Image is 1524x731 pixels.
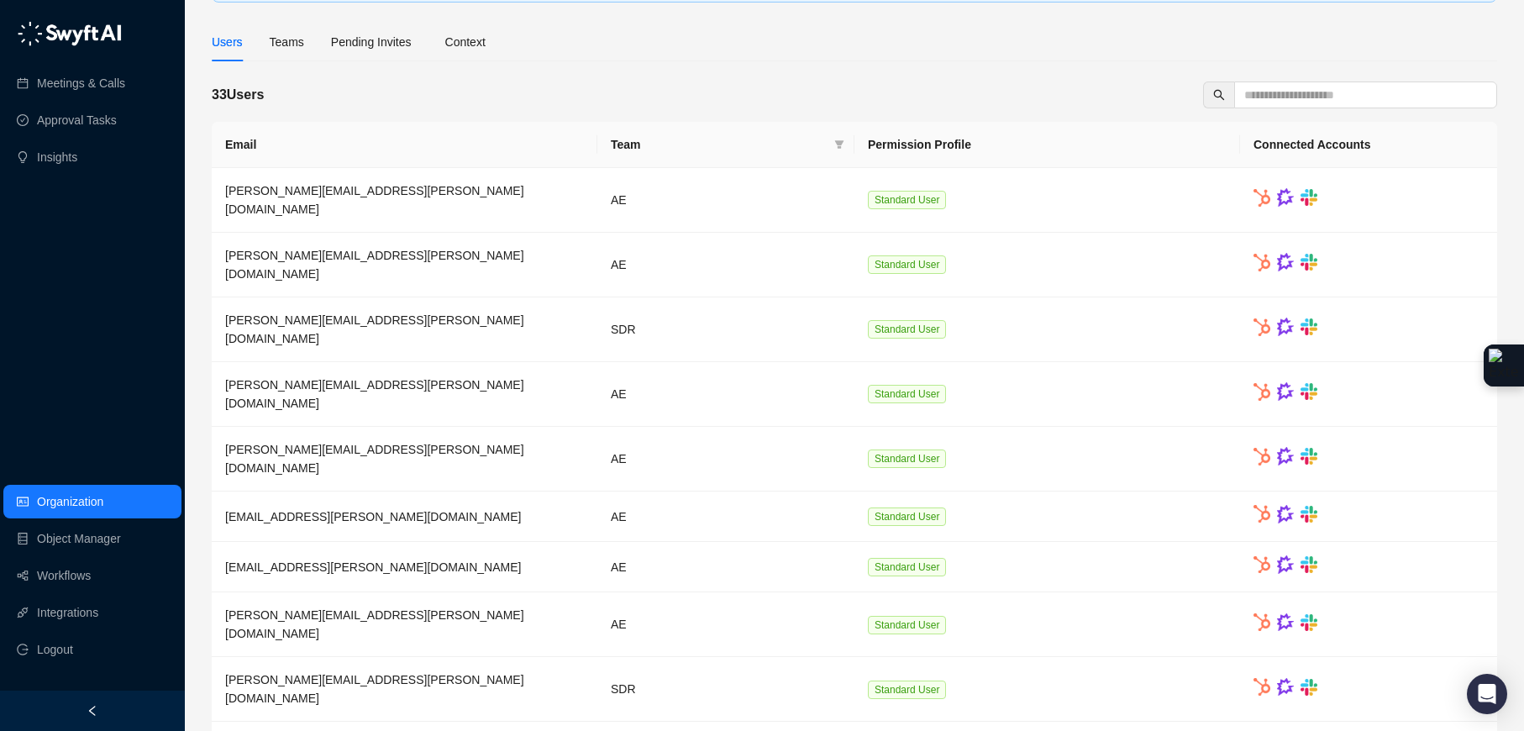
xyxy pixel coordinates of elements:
[868,507,946,526] span: Standard User
[597,492,854,542] td: AE
[1253,678,1270,696] img: hubspot-DkpyWjJb.png
[225,560,521,574] span: [EMAIL_ADDRESS][PERSON_NAME][DOMAIN_NAME]
[17,644,29,655] span: logout
[597,542,854,592] td: AE
[868,255,946,274] span: Standard User
[17,21,122,46] img: logo-05li4sbe.png
[1301,556,1317,573] img: slack-Cn3INd-T.png
[37,140,77,174] a: Insights
[597,592,854,657] td: AE
[611,135,828,154] span: Team
[1467,674,1507,714] div: Open Intercom Messenger
[225,313,524,345] span: [PERSON_NAME][EMAIL_ADDRESS][PERSON_NAME][DOMAIN_NAME]
[868,385,946,403] span: Standard User
[597,297,854,362] td: SDR
[1277,678,1294,697] img: gong-Dwh8HbPa.png
[1253,556,1270,574] img: hubspot-DkpyWjJb.png
[1301,254,1317,271] img: slack-Cn3INd-T.png
[225,443,524,475] span: [PERSON_NAME][EMAIL_ADDRESS][PERSON_NAME][DOMAIN_NAME]
[1301,506,1317,523] img: slack-Cn3INd-T.png
[270,33,304,51] div: Teams
[1277,188,1294,207] img: gong-Dwh8HbPa.png
[225,378,524,410] span: [PERSON_NAME][EMAIL_ADDRESS][PERSON_NAME][DOMAIN_NAME]
[37,66,125,100] a: Meetings & Calls
[834,139,844,150] span: filter
[1213,89,1225,101] span: search
[37,633,73,666] span: Logout
[1253,189,1270,207] img: hubspot-DkpyWjJb.png
[37,596,98,629] a: Integrations
[225,249,524,281] span: [PERSON_NAME][EMAIL_ADDRESS][PERSON_NAME][DOMAIN_NAME]
[868,558,946,576] span: Standard User
[1277,613,1294,632] img: gong-Dwh8HbPa.png
[225,608,524,640] span: [PERSON_NAME][EMAIL_ADDRESS][PERSON_NAME][DOMAIN_NAME]
[37,559,91,592] a: Workflows
[37,485,103,518] a: Organization
[1301,189,1317,206] img: slack-Cn3INd-T.png
[597,427,854,492] td: AE
[854,122,1240,168] th: Permission Profile
[1253,318,1270,336] img: hubspot-DkpyWjJb.png
[1277,505,1294,523] img: gong-Dwh8HbPa.png
[1253,505,1270,523] img: hubspot-DkpyWjJb.png
[37,522,121,555] a: Object Manager
[1253,613,1270,631] img: hubspot-DkpyWjJb.png
[868,191,946,209] span: Standard User
[1277,447,1294,465] img: gong-Dwh8HbPa.png
[445,33,486,51] div: Context
[1277,318,1294,336] img: gong-Dwh8HbPa.png
[597,233,854,297] td: AE
[1301,614,1317,631] img: slack-Cn3INd-T.png
[1277,253,1294,271] img: gong-Dwh8HbPa.png
[868,681,946,699] span: Standard User
[87,705,98,717] span: left
[868,320,946,339] span: Standard User
[212,122,597,168] th: Email
[1301,679,1317,696] img: slack-Cn3INd-T.png
[1277,382,1294,401] img: gong-Dwh8HbPa.png
[1240,122,1497,168] th: Connected Accounts
[868,450,946,468] span: Standard User
[225,673,524,705] span: [PERSON_NAME][EMAIL_ADDRESS][PERSON_NAME][DOMAIN_NAME]
[597,168,854,233] td: AE
[225,510,521,523] span: [EMAIL_ADDRESS][PERSON_NAME][DOMAIN_NAME]
[1253,383,1270,401] img: hubspot-DkpyWjJb.png
[597,657,854,722] td: SDR
[1301,318,1317,335] img: slack-Cn3INd-T.png
[868,616,946,634] span: Standard User
[597,362,854,427] td: AE
[1253,254,1270,271] img: hubspot-DkpyWjJb.png
[1489,349,1519,382] img: Extension Icon
[831,132,848,157] span: filter
[331,35,412,49] span: Pending Invites
[1253,448,1270,465] img: hubspot-DkpyWjJb.png
[225,184,524,216] span: [PERSON_NAME][EMAIL_ADDRESS][PERSON_NAME][DOMAIN_NAME]
[37,103,117,137] a: Approval Tasks
[1277,555,1294,574] img: gong-Dwh8HbPa.png
[212,85,264,105] h5: 33 Users
[1301,383,1317,400] img: slack-Cn3INd-T.png
[212,33,243,51] div: Users
[1301,448,1317,465] img: slack-Cn3INd-T.png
